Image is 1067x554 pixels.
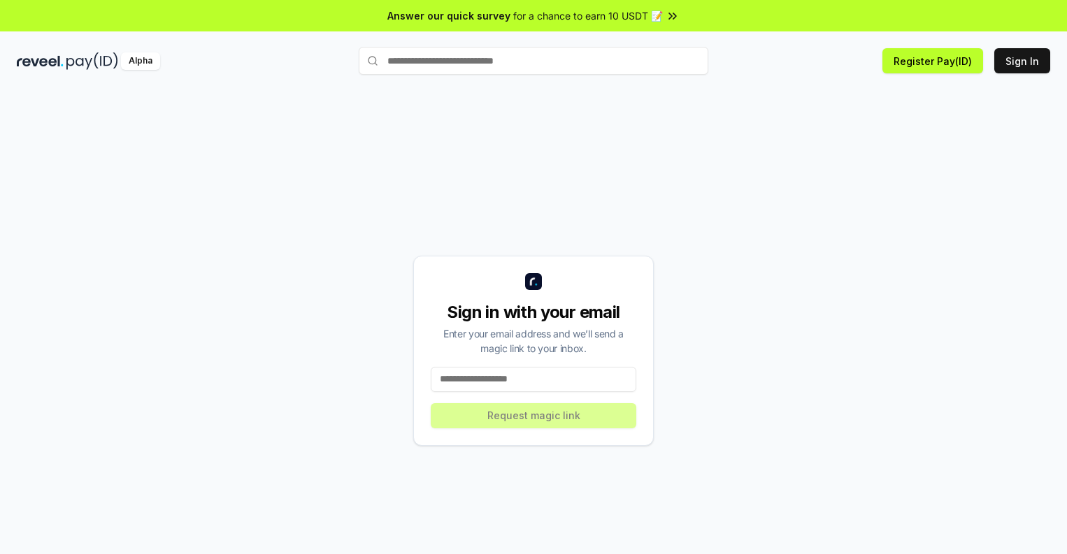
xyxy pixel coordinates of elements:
div: Enter your email address and we’ll send a magic link to your inbox. [431,326,636,356]
div: Sign in with your email [431,301,636,323]
img: logo_small [525,273,542,290]
span: Answer our quick survey [387,8,510,23]
img: pay_id [66,52,118,70]
img: reveel_dark [17,52,64,70]
button: Sign In [994,48,1050,73]
button: Register Pay(ID) [882,48,983,73]
span: for a chance to earn 10 USDT 📝 [513,8,663,23]
div: Alpha [121,52,160,70]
